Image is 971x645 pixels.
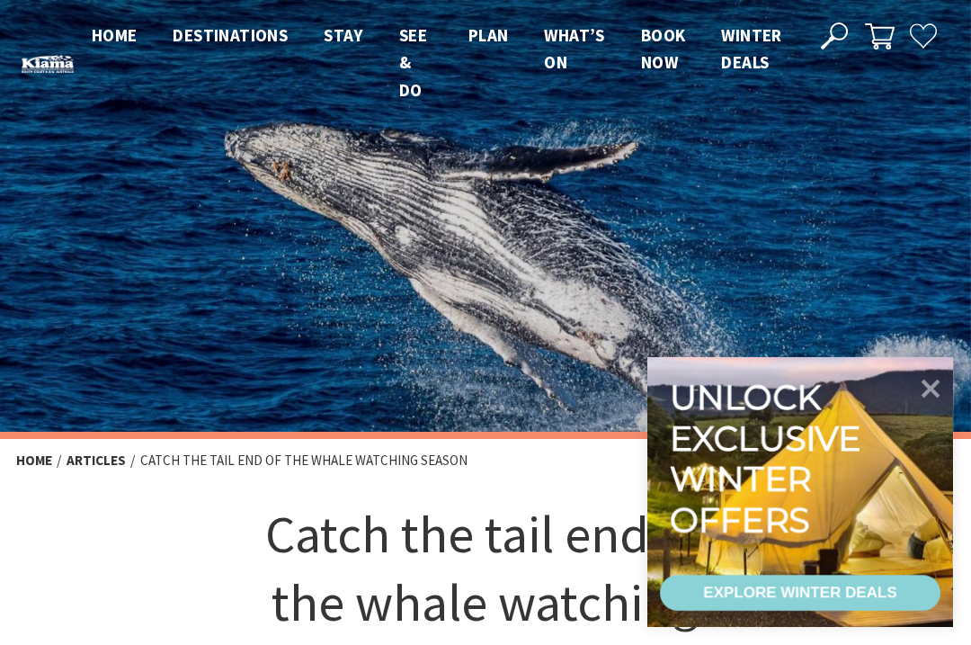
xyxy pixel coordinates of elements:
a: Home [16,452,52,470]
div: Unlock exclusive winter offers [670,377,869,541]
span: Home [92,24,138,46]
div: EXPLORE WINTER DEALS [703,575,896,611]
a: Articles [67,452,126,470]
span: Book now [641,24,686,73]
nav: Main Menu [74,22,800,103]
img: Kiama Logo [22,55,74,73]
span: What’s On [544,24,604,73]
a: EXPLORE WINTER DEALS [660,575,940,611]
span: Winter Deals [721,24,781,73]
span: Stay [324,24,363,46]
span: Destinations [173,24,288,46]
li: Catch the tail end of the whale watching season [140,450,468,471]
span: Plan [468,24,509,46]
span: See & Do [399,24,427,101]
